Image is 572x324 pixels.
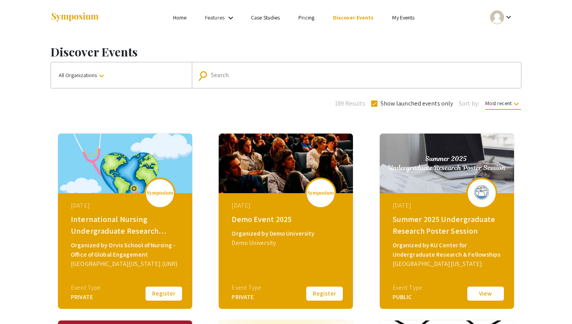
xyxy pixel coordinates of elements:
[71,213,181,237] div: International Nursing Undergraduate Research Symposium (INURS)
[232,292,261,302] div: PRIVATE
[393,241,503,259] div: Organized by KU Center for Undergraduate Research & Fellowships
[71,283,100,292] div: Event Type
[173,14,186,21] a: Home
[512,99,521,109] mat-icon: keyboard_arrow_down
[232,229,342,238] div: Organized by Demo University
[392,14,414,21] a: My Events
[479,96,527,110] button: Most recent
[219,134,353,193] img: demo-event-2025_eventCoverPhoto_e268cd__thumb.jpg
[144,285,183,302] button: Register
[393,259,503,269] div: [GEOGRAPHIC_DATA][US_STATE]
[393,213,503,237] div: Summer 2025 Undergraduate Research Poster Session
[205,14,225,21] a: Features
[226,13,235,23] mat-icon: Expand Features list
[380,134,514,193] img: summer-2025-undergraduate-research-poster-session_eventCoverPhoto_77f9a4__thumb.jpg
[381,99,453,108] span: Show launched events only
[232,238,342,248] div: Demo University
[6,289,33,318] iframe: Chat
[59,72,106,79] span: All Organizations
[51,12,99,23] img: Symposium by ForagerOne
[393,201,503,210] div: [DATE]
[146,190,174,196] img: logo_v2.png
[485,100,521,110] span: Most recent
[71,292,100,302] div: PRIVATE
[232,201,342,210] div: [DATE]
[470,183,493,202] img: summer-2025-undergraduate-research-poster-session_eventLogo_a048e7_.png
[333,14,374,21] a: Discover Events
[335,99,365,108] span: 189 Results
[482,9,521,26] button: Expand account dropdown
[393,283,422,292] div: Event Type
[58,134,192,193] img: global-connections-in-nursing-philippines-neva_eventCoverPhoto_3453dd__thumb.png
[71,201,181,210] div: [DATE]
[232,213,342,225] div: Demo Event 2025
[466,285,505,302] button: View
[97,71,106,81] mat-icon: keyboard_arrow_down
[504,12,513,22] mat-icon: Expand account dropdown
[307,190,334,196] img: logo_v2.png
[251,14,280,21] a: Case Studies
[71,259,181,269] div: [GEOGRAPHIC_DATA][US_STATE] (UNR)
[393,292,422,302] div: PUBLIC
[199,69,211,83] mat-icon: Search
[298,14,314,21] a: Pricing
[51,62,192,88] button: All Organizations
[51,45,521,59] h1: Discover Events
[305,285,344,302] button: Register
[71,241,181,259] div: Organized by Orvis School of Nursing - Office of Global Engagement
[232,283,261,292] div: Event Type
[459,99,479,108] span: Sort by:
